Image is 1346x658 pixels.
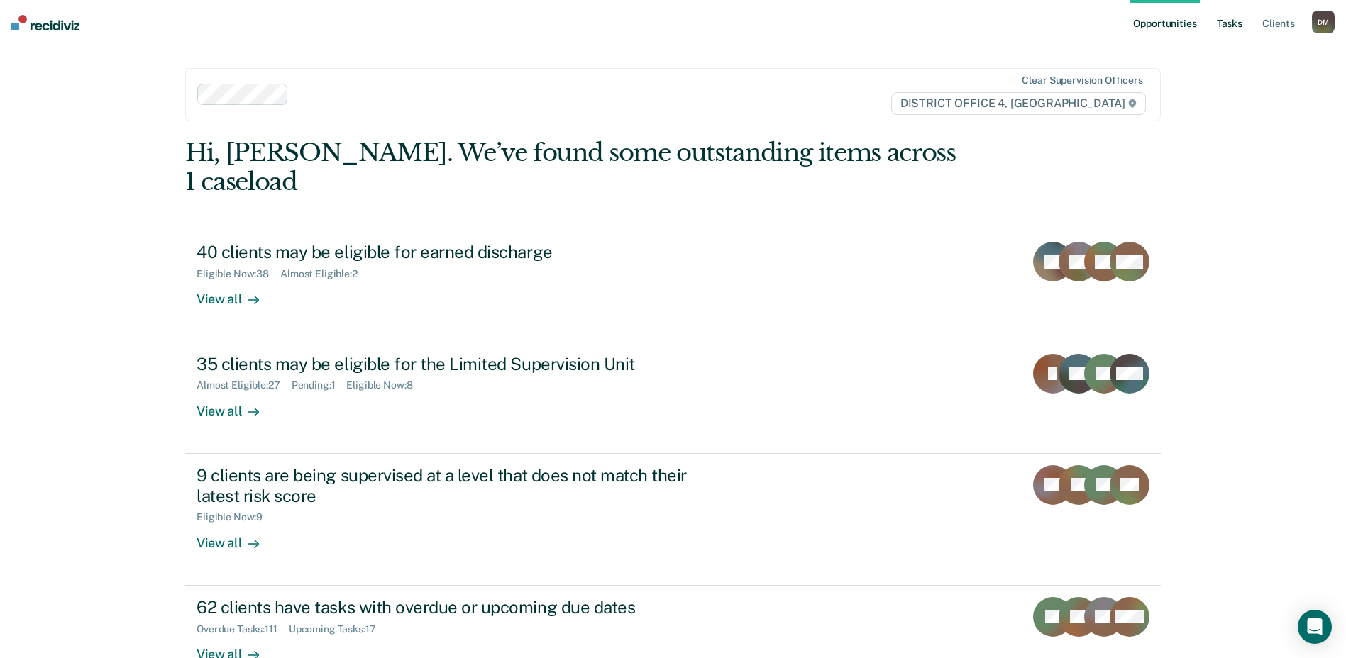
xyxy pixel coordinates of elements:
[1022,74,1142,87] div: Clear supervision officers
[280,268,369,280] div: Almost Eligible : 2
[292,379,347,391] div: Pending : 1
[289,623,387,635] div: Upcoming Tasks : 17
[197,379,292,391] div: Almost Eligible : 27
[1298,610,1332,644] div: Open Intercom Messenger
[197,465,695,506] div: 9 clients are being supervised at a level that does not match their latest risk score
[197,597,695,618] div: 62 clients have tasks with overdue or upcoming due dates
[891,92,1146,115] span: DISTRICT OFFICE 4, [GEOGRAPHIC_DATA]
[197,623,289,635] div: Overdue Tasks : 111
[1312,11,1335,33] button: DM
[185,454,1161,586] a: 9 clients are being supervised at a level that does not match their latest risk scoreEligible Now...
[197,511,274,523] div: Eligible Now : 9
[346,379,424,391] div: Eligible Now : 8
[1312,11,1335,33] div: D M
[11,15,79,30] img: Recidiviz
[197,391,276,419] div: View all
[197,280,276,308] div: View all
[185,138,966,196] div: Hi, [PERSON_NAME]. We’ve found some outstanding items across 1 caseload
[197,354,695,374] div: 35 clients may be eligible for the Limited Supervision Unit
[197,523,276,551] div: View all
[185,342,1161,454] a: 35 clients may be eligible for the Limited Supervision UnitAlmost Eligible:27Pending:1Eligible No...
[197,242,695,262] div: 40 clients may be eligible for earned discharge
[197,268,280,280] div: Eligible Now : 38
[185,230,1161,342] a: 40 clients may be eligible for earned dischargeEligible Now:38Almost Eligible:2View all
